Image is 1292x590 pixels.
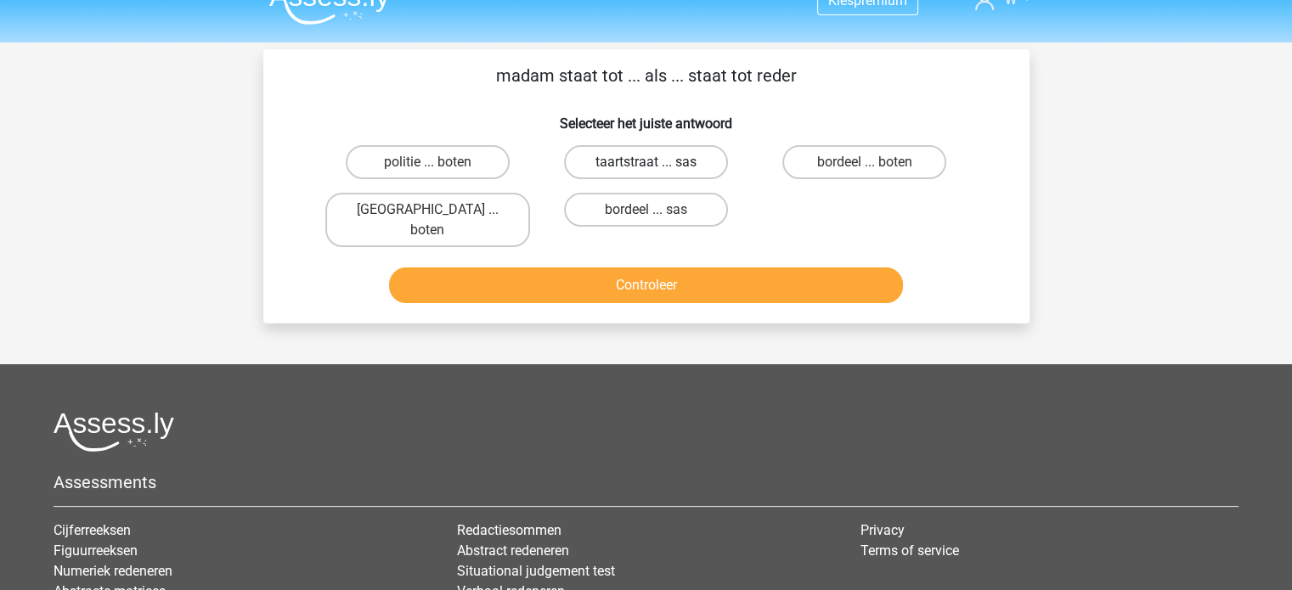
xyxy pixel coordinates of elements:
[291,63,1002,88] p: madam staat tot ... als ... staat tot reder
[291,102,1002,132] h6: Selecteer het juiste antwoord
[54,472,1238,492] h5: Assessments
[564,193,728,227] label: bordeel ... sas
[54,522,131,538] a: Cijferreeksen
[54,542,138,559] a: Figuurreeksen
[564,145,728,179] label: taartstraat ... sas
[54,412,174,452] img: Assessly logo
[389,267,903,303] button: Controleer
[860,522,905,538] a: Privacy
[346,145,510,179] label: politie ... boten
[325,193,530,247] label: [GEOGRAPHIC_DATA] ... boten
[457,522,561,538] a: Redactiesommen
[457,563,615,579] a: Situational judgement test
[782,145,946,179] label: bordeel ... boten
[457,542,569,559] a: Abstract redeneren
[860,542,959,559] a: Terms of service
[54,563,172,579] a: Numeriek redeneren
